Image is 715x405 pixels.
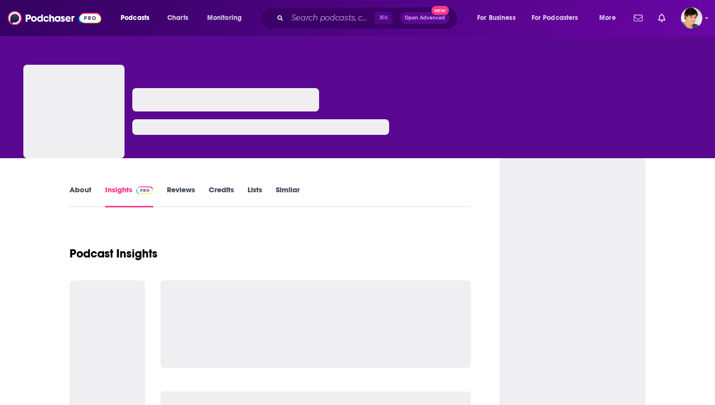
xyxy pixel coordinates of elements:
a: About [70,185,91,207]
a: Show notifications dropdown [654,10,669,26]
span: Open Advanced [405,16,445,20]
a: Lists [248,185,262,207]
span: For Podcasters [532,11,578,25]
a: Show notifications dropdown [630,10,646,26]
button: Show profile menu [681,7,702,29]
button: open menu [525,10,592,26]
a: InsightsPodchaser Pro [105,185,153,207]
img: Podchaser - Follow, Share and Rate Podcasts [8,9,101,27]
button: open menu [200,10,254,26]
span: More [599,11,616,25]
div: Search podcasts, credits, & more... [270,7,467,29]
span: Charts [167,11,188,25]
h1: Podcast Insights [70,246,158,261]
a: Charts [161,10,194,26]
span: ⌘ K [375,12,393,24]
span: For Business [477,11,516,25]
a: Reviews [167,185,195,207]
input: Search podcasts, credits, & more... [287,10,375,26]
button: Open AdvancedNew [400,12,449,24]
button: open menu [114,10,162,26]
span: Monitoring [207,11,242,25]
button: open menu [592,10,628,26]
img: Podchaser Pro [136,186,153,194]
img: User Profile [681,7,702,29]
span: Logged in as bethwouldknow [681,7,702,29]
span: Podcasts [121,11,149,25]
button: open menu [470,10,528,26]
a: Credits [209,185,234,207]
span: New [431,6,449,15]
a: Similar [276,185,300,207]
